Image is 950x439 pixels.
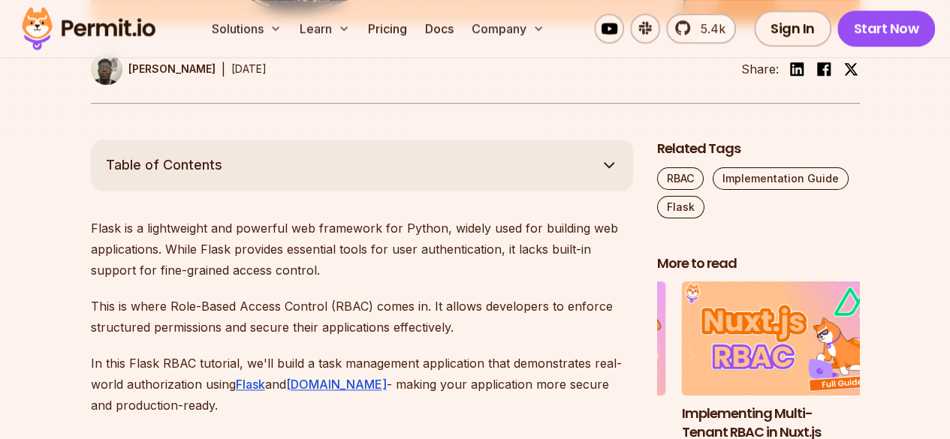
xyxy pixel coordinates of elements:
div: | [222,60,225,78]
p: [PERSON_NAME] [128,62,216,77]
h2: More to read [657,254,860,273]
a: Pricing [362,14,413,44]
img: twitter [843,62,858,77]
time: [DATE] [231,62,267,75]
button: Solutions [206,14,288,44]
h2: Related Tags [657,140,860,158]
p: In this Flask RBAC tutorial, we'll build a task management application that demonstrates real-wor... [91,353,633,416]
a: Sign In [754,11,831,47]
button: Company [466,14,550,44]
a: Flask [657,196,704,218]
a: 5.4k [666,14,736,44]
span: Table of Contents [106,155,222,176]
button: Learn [294,14,356,44]
a: [DOMAIN_NAME] [286,377,387,392]
a: [PERSON_NAME] [91,53,216,85]
img: Implementing Multi-Tenant RBAC in Nuxt.js [682,281,885,395]
a: Docs [419,14,460,44]
img: Permit logo [15,3,162,54]
a: Flask [236,377,265,392]
img: linkedin [788,60,806,78]
img: Policy-Based Access Control (PBAC) Isn’t as Great as You Think [463,281,666,395]
li: Share: [741,60,779,78]
a: Implementation Guide [713,167,849,190]
button: Table of Contents [91,140,633,191]
p: This is where Role-Based Access Control (RBAC) comes in. It allows developers to enforce structur... [91,296,633,338]
a: Start Now [837,11,936,47]
a: RBAC [657,167,704,190]
img: Uma Victor [91,53,122,85]
span: 5.4k [692,20,725,38]
img: facebook [815,60,833,78]
p: Flask is a lightweight and powerful web framework for Python, widely used for building web applic... [91,218,633,281]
